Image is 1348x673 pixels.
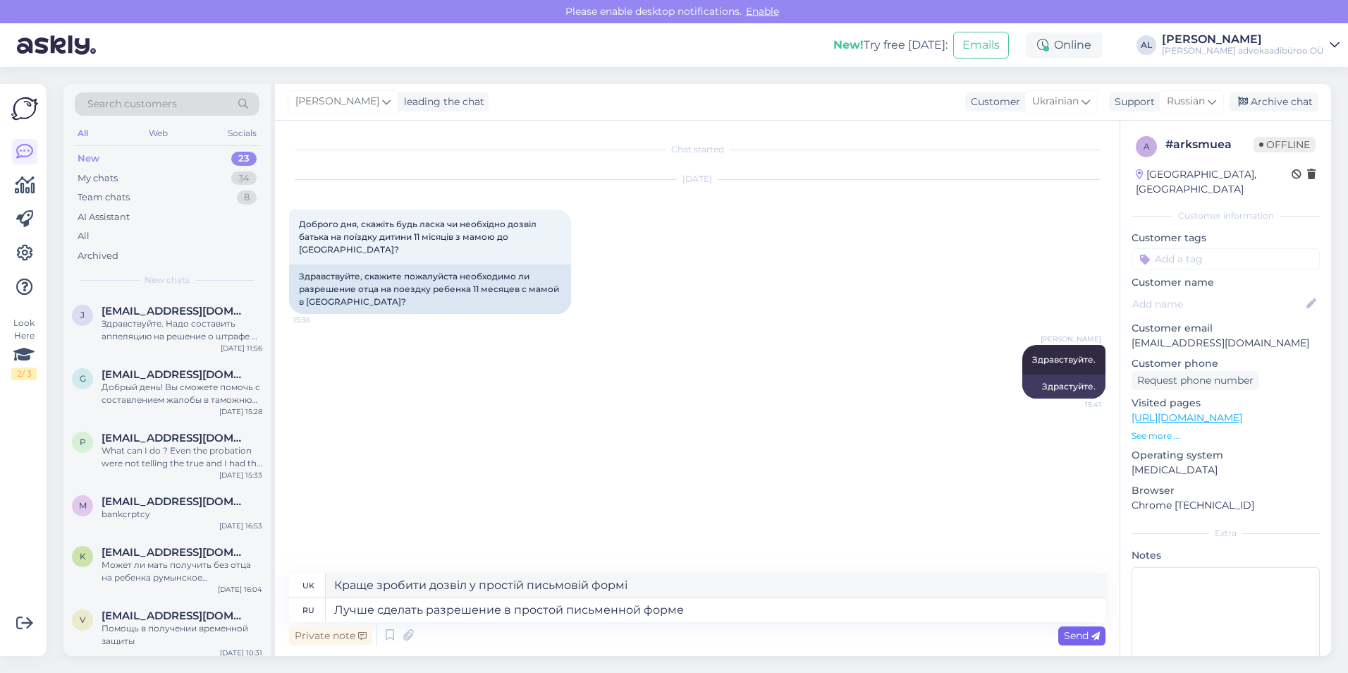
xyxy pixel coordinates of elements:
span: jelenasokolova1968@gmail.com [102,305,248,317]
div: 2 / 3 [11,368,37,380]
div: Request phone number [1132,371,1259,390]
span: Offline [1254,137,1316,152]
div: # arksmuea [1165,136,1254,153]
div: Здравствуйте, скажите пожалуйста необходимо ли разрешение отца на поездку ребенка 11 месяцев с ма... [289,265,571,314]
span: m [79,500,87,511]
input: Add name [1132,296,1304,312]
div: Extra [1132,527,1320,540]
div: [DATE] 10:31 [220,648,262,658]
div: Здрастуйте. [1022,375,1105,399]
p: Browser [1132,483,1320,498]
span: j [80,310,85,320]
div: 23 [231,152,257,166]
span: grekim812@gmail.com [102,368,248,381]
div: Archive chat [1230,92,1318,111]
div: [GEOGRAPHIC_DATA], [GEOGRAPHIC_DATA] [1136,167,1292,197]
div: Private note [289,626,372,645]
p: Customer email [1132,321,1320,336]
div: Online [1026,32,1103,58]
img: Askly Logo [11,95,38,122]
div: AL [1136,35,1156,55]
a: [PERSON_NAME][PERSON_NAME] advokaadibüroo OÜ [1162,34,1340,56]
div: Добрый день! Вы сможете помочь с составлением жалобы в таможню на неправомерное изъятие телефона ... [102,381,262,406]
p: Customer tags [1132,231,1320,245]
div: What can I do ? Even the probation were not telling the true and I had the paperwork to prove it. [102,444,262,470]
div: Customer [965,95,1020,109]
p: Operating system [1132,448,1320,463]
span: vladimirofficialni@gmail.com [102,610,248,622]
div: All [78,229,90,243]
span: a [1144,141,1150,152]
div: Помощь в получении временной защиты [102,622,262,648]
div: My chats [78,171,118,186]
span: Доброго дня, скажіть будь ласка чи необхідно дозвіл батька на поїздку дитини 11 місяців з мамою д... [299,219,539,255]
p: Visited pages [1132,396,1320,411]
div: Web [146,124,171,143]
span: 15:41 [1048,399,1101,410]
a: [URL][DOMAIN_NAME] [1132,411,1242,424]
div: Team chats [78,190,130,205]
textarea: Лучше сделать разрешение в простой письменной форме [326,598,1105,622]
p: Customer phone [1132,356,1320,371]
p: [EMAIL_ADDRESS][DOMAIN_NAME] [1132,336,1320,351]
span: p [80,437,86,447]
p: Notes [1132,548,1320,563]
div: Look Here [11,317,37,380]
div: 8 [237,190,257,205]
span: [PERSON_NAME] [295,94,379,109]
div: leading the chat [398,95,484,109]
button: Emails [953,32,1009,59]
div: ru [302,598,314,622]
span: 15:36 [293,315,346,325]
div: [DATE] 16:04 [218,584,262,595]
div: Socials [225,124,259,143]
span: Send [1064,629,1100,642]
span: Search customers [87,97,177,111]
div: New [78,152,99,166]
div: All [75,124,91,143]
span: Russian [1167,94,1205,109]
span: mk.coaching85@gmail.com [102,495,248,508]
div: 34 [231,171,257,186]
p: [MEDICAL_DATA] [1132,463,1320,478]
div: [DATE] [289,173,1105,186]
div: Try free [DATE]: [833,37,948,54]
div: [PERSON_NAME] [1162,34,1324,45]
b: New! [833,38,864,51]
div: [DATE] 15:28 [219,406,262,417]
div: [DATE] 15:33 [219,470,262,480]
div: Archived [78,249,118,263]
div: Support [1109,95,1155,109]
p: Chrome [TECHNICAL_ID] [1132,498,1320,513]
div: uk [302,574,314,598]
div: Customer information [1132,210,1320,222]
p: Customer name [1132,275,1320,290]
span: g [80,373,86,384]
textarea: Краще зробити дозвіл у простій письмовій формі [326,574,1105,598]
span: k [80,551,86,562]
div: Может ли мать получить без отца на ребенка румынское свидетельство о рождении, если они не в браке? [102,559,262,584]
span: Ukrainian [1032,94,1079,109]
span: koshikova.kristina@mail.ru [102,546,248,559]
input: Add a tag [1132,248,1320,269]
span: New chats [145,274,190,286]
div: Chat started [289,143,1105,156]
div: bankcrptcy [102,508,262,521]
div: [DATE] 16:53 [219,521,262,531]
span: v [80,614,85,625]
p: See more ... [1132,430,1320,442]
span: patriciabarron51@hotmail.co.uk [102,432,248,444]
span: Enable [742,5,783,18]
span: Здравствуйте. [1032,354,1096,365]
div: AI Assistant [78,210,130,224]
div: Здравствуйте. Надо составить аппеляцию на решение о штрафе и лишения прав. Если не будет прав на ... [102,317,262,343]
span: [PERSON_NAME] [1041,334,1101,344]
div: [DATE] 11:56 [221,343,262,353]
div: [PERSON_NAME] advokaadibüroo OÜ [1162,45,1324,56]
